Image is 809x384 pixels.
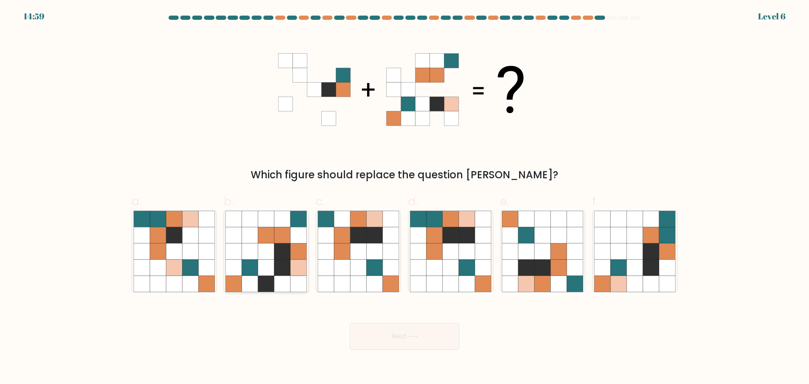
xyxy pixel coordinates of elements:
[131,193,142,209] span: a.
[350,323,459,350] button: Next
[24,10,44,23] div: 14:59
[316,193,325,209] span: c.
[592,193,598,209] span: f.
[224,193,234,209] span: b.
[137,167,672,183] div: Which figure should replace the question [PERSON_NAME]?
[500,193,509,209] span: e.
[408,193,418,209] span: d.
[758,10,785,23] div: Level 6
